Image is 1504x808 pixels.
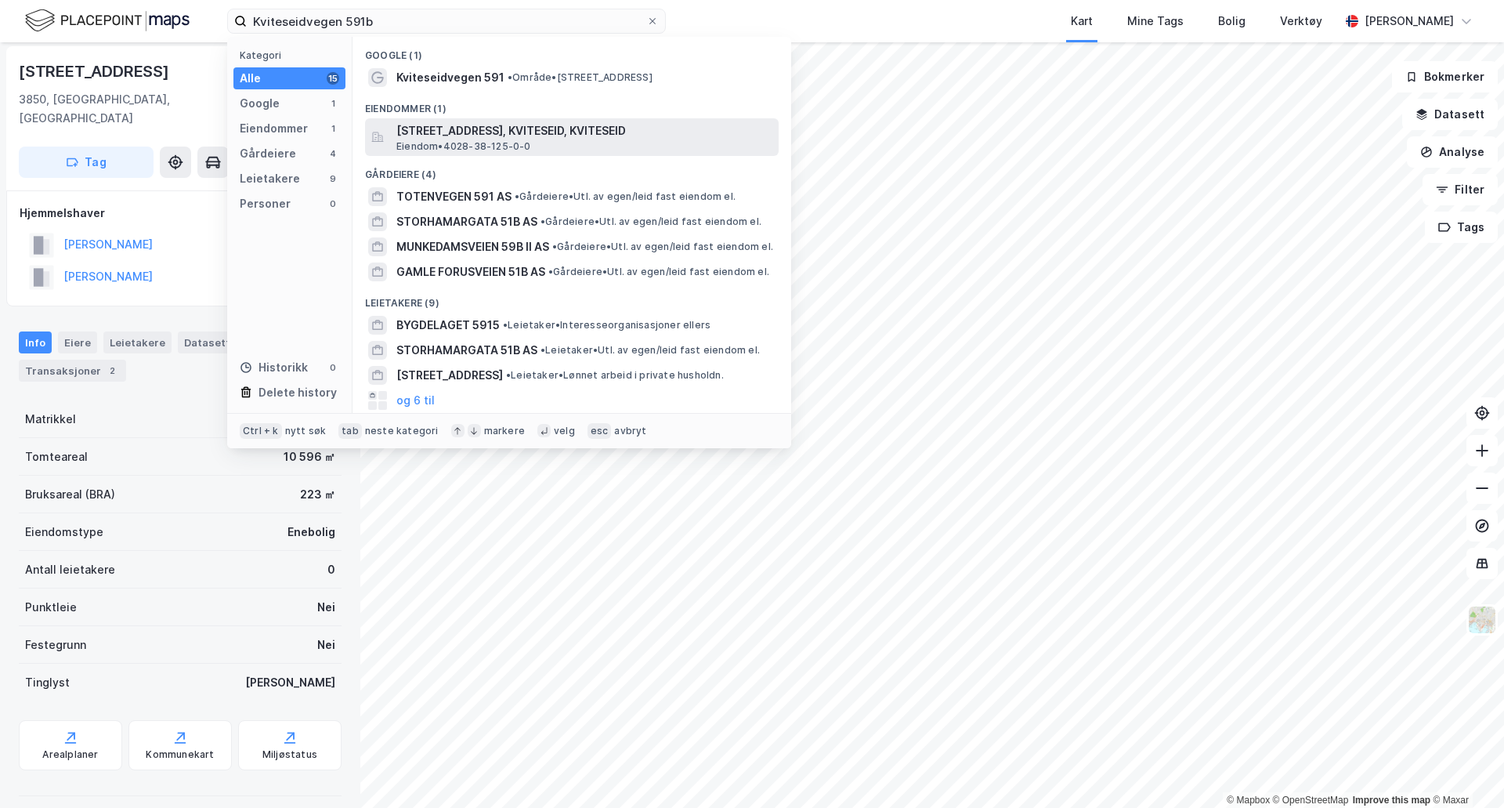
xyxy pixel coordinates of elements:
div: Eiere [58,332,97,353]
div: Bruksareal (BRA) [25,485,115,504]
div: Antall leietakere [25,560,115,579]
span: Gårdeiere • Utl. av egen/leid fast eiendom el. [548,266,769,278]
span: TOTENVEGEN 591 AS [396,187,512,206]
div: Historikk [240,358,308,377]
div: 1 [327,97,339,110]
div: avbryt [614,425,646,437]
span: STORHAMARGATA 51B AS [396,212,537,231]
span: BYGDELAGET 5915 [396,316,500,335]
span: Leietaker • Interesseorganisasjoner ellers [503,319,710,332]
input: Søk på adresse, matrikkel, gårdeiere, leietakere eller personer [247,9,646,33]
span: • [540,216,545,227]
div: tab [338,423,362,439]
div: Leietakere [103,332,172,353]
span: GAMLE FORUSVEIEN 51B AS [396,263,545,281]
div: Kontrollprogram for chat [1426,733,1504,808]
div: neste kategori [365,425,439,437]
div: Nei [317,636,335,654]
div: Punktleie [25,598,77,617]
div: Google [240,94,280,113]
div: Nei [317,598,335,617]
div: 0 [327,361,339,374]
iframe: Chat Widget [1426,733,1504,808]
div: Arealplaner [42,748,98,761]
div: Ctrl + k [240,423,282,439]
img: Z [1467,605,1497,635]
a: Mapbox [1227,795,1270,806]
div: 10 596 ㎡ [284,447,335,466]
div: esc [587,423,612,439]
div: 4 [327,147,339,160]
div: Info [19,332,52,353]
div: Transaksjoner [19,360,126,382]
div: Leietakere (9) [352,284,791,313]
div: Kategori [240,49,345,61]
div: 15 [327,72,339,85]
div: [PERSON_NAME] [245,673,335,692]
span: Gårdeiere • Utl. av egen/leid fast eiendom el. [540,216,761,228]
div: Delete history [258,383,337,402]
div: Matrikkel [25,410,76,429]
span: [STREET_ADDRESS], KVITESEID, KVITESEID [396,121,772,140]
span: • [515,190,519,202]
span: Eiendom • 4028-38-125-0-0 [396,140,531,153]
button: Filter [1423,174,1498,205]
div: Datasett [178,332,237,353]
div: Bolig [1218,12,1245,31]
div: Personer [240,194,291,213]
span: [STREET_ADDRESS] [396,366,503,385]
div: Kommunekart [146,748,214,761]
div: [STREET_ADDRESS] [19,59,172,84]
span: • [503,319,508,331]
div: Leietakere [240,169,300,188]
div: Eiendommer (1) [352,90,791,118]
div: 9 [327,172,339,185]
span: Leietaker • Lønnet arbeid i private husholdn. [506,369,724,382]
div: Eiendomstype [25,523,103,542]
span: Gårdeiere • Utl. av egen/leid fast eiendom el. [552,241,773,253]
span: Leietaker • Utl. av egen/leid fast eiendom el. [540,344,760,357]
span: • [552,241,557,252]
a: OpenStreetMap [1273,795,1349,806]
button: Tags [1425,212,1498,243]
button: Analyse [1407,136,1498,168]
div: Google (1) [352,37,791,65]
button: Bokmerker [1392,61,1498,92]
span: MUNKEDAMSVEIEN 59B II AS [396,237,549,256]
div: Mine Tags [1127,12,1184,31]
div: 1 [327,122,339,135]
div: 223 ㎡ [300,485,335,504]
div: Enebolig [287,523,335,542]
div: 0 [327,197,339,210]
span: Kviteseidvegen 591 [396,68,504,87]
button: og 6 til [396,391,435,410]
div: 2 [104,363,120,379]
div: Tomteareal [25,447,88,466]
div: Gårdeiere [240,144,296,163]
img: logo.f888ab2527a4732fd821a326f86c7f29.svg [25,7,190,34]
div: nytt søk [285,425,327,437]
div: Kart [1071,12,1093,31]
span: Område • [STREET_ADDRESS] [508,71,653,84]
span: • [548,266,553,277]
div: velg [554,425,575,437]
div: Tinglyst [25,673,70,692]
div: Alle [240,69,261,88]
span: • [506,369,511,381]
a: Improve this map [1353,795,1430,806]
div: [PERSON_NAME] [1365,12,1454,31]
div: Hjemmelshaver [20,204,341,223]
div: markere [484,425,525,437]
div: Eiendommer [240,119,308,138]
button: Datasett [1402,99,1498,130]
button: Tag [19,147,154,178]
div: Gårdeiere (4) [352,156,791,184]
span: • [508,71,512,83]
div: 3850, [GEOGRAPHIC_DATA], [GEOGRAPHIC_DATA] [19,90,265,128]
span: STORHAMARGATA 51B AS [396,341,537,360]
div: 0 [327,560,335,579]
span: Gårdeiere • Utl. av egen/leid fast eiendom el. [515,190,736,203]
div: Festegrunn [25,636,86,654]
span: • [540,344,545,356]
div: Miljøstatus [262,748,317,761]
